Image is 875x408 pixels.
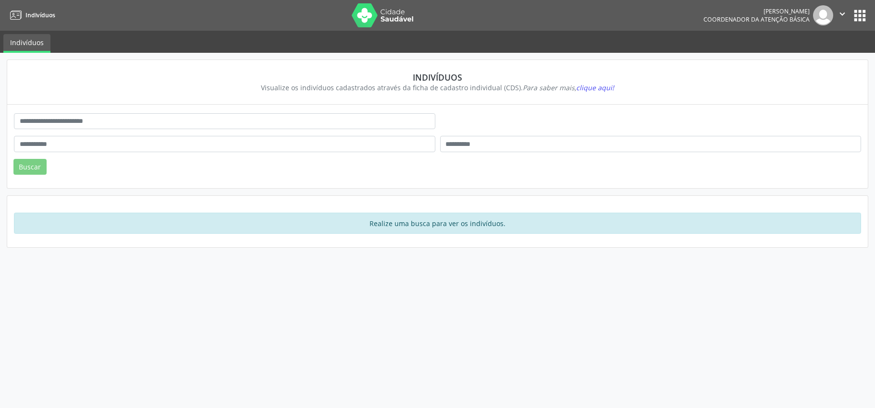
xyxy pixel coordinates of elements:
[837,9,848,19] i: 
[21,72,854,83] div: Indivíduos
[7,7,55,23] a: Indivíduos
[523,83,614,92] i: Para saber mais,
[703,7,810,15] div: [PERSON_NAME]
[833,5,851,25] button: 
[25,11,55,19] span: Indivíduos
[21,83,854,93] div: Visualize os indivíduos cadastrados através da ficha de cadastro individual (CDS).
[851,7,868,24] button: apps
[703,15,810,24] span: Coordenador da Atenção Básica
[14,213,861,234] div: Realize uma busca para ver os indivíduos.
[813,5,833,25] img: img
[3,34,50,53] a: Indivíduos
[13,159,47,175] button: Buscar
[576,83,614,92] span: clique aqui!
